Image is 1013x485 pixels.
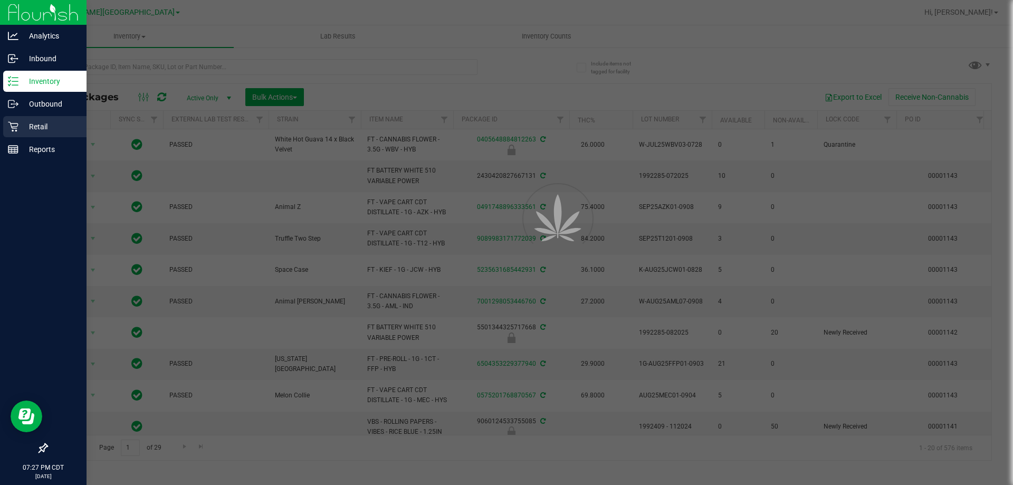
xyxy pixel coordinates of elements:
[8,31,18,41] inline-svg: Analytics
[5,463,82,472] p: 07:27 PM CDT
[18,143,82,156] p: Reports
[5,472,82,480] p: [DATE]
[18,52,82,65] p: Inbound
[8,144,18,155] inline-svg: Reports
[18,98,82,110] p: Outbound
[18,120,82,133] p: Retail
[8,53,18,64] inline-svg: Inbound
[8,99,18,109] inline-svg: Outbound
[11,401,42,432] iframe: Resource center
[8,121,18,132] inline-svg: Retail
[18,75,82,88] p: Inventory
[8,76,18,87] inline-svg: Inventory
[18,30,82,42] p: Analytics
